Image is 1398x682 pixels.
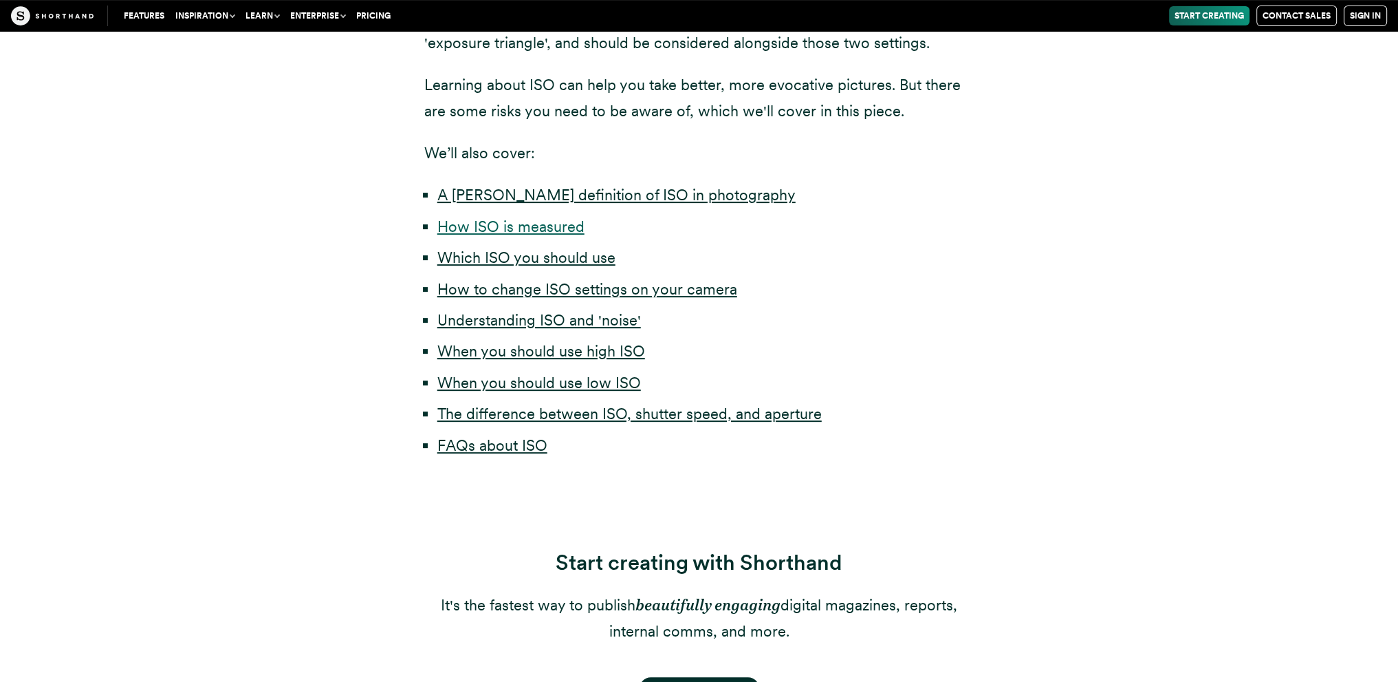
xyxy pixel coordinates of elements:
[11,6,94,25] img: The Craft
[424,140,974,166] p: We’ll also cover:
[437,374,641,392] a: When you should use low ISO
[437,280,737,298] a: How to change ISO settings on your camera
[424,72,974,124] p: Learning about ISO can help you take better, more evocative pictures. But there are some risks yo...
[437,217,585,235] a: How ISO is measured
[424,551,974,576] h3: Start creating with Shorthand
[424,593,974,644] p: It's the fastest way to publish digital magazines, reports, internal comms, and more.
[437,405,822,423] a: The difference between ISO, shutter speed, and aperture
[240,6,285,25] button: Learn
[351,6,396,25] a: Pricing
[635,596,780,614] em: beautifully engaging
[437,186,796,204] a: A [PERSON_NAME] definition of ISO in photography
[437,248,615,266] a: Which ISO you should use
[285,6,351,25] button: Enterprise
[1169,6,1249,25] a: Start Creating
[118,6,170,25] a: Features
[437,311,641,329] a: Understanding ISO and 'noise'
[170,6,240,25] button: Inspiration
[1344,6,1387,26] a: Sign in
[437,342,645,360] a: When you should use high ISO
[437,436,547,454] a: FAQs about ISO
[1256,6,1337,26] a: Contact Sales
